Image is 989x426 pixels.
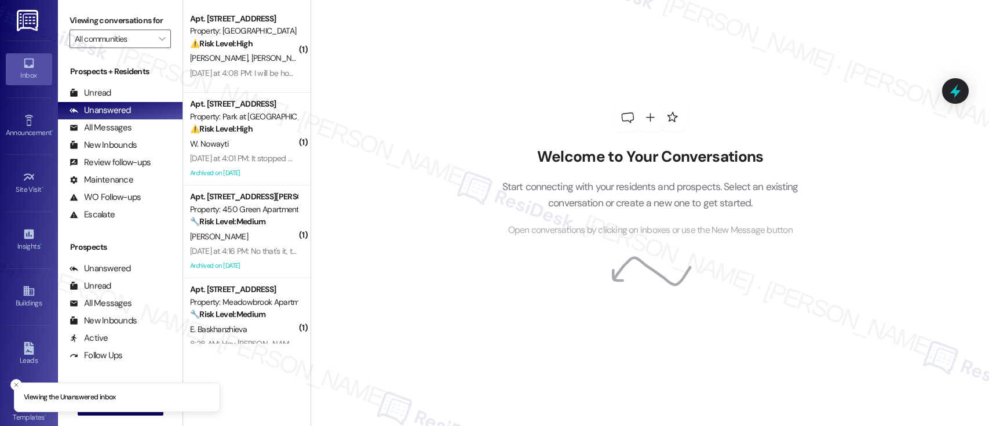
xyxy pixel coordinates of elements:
[190,13,297,25] div: Apt. [STREET_ADDRESS]
[484,179,816,212] p: Start connecting with your residents and prospects. Select an existing conversation or create a n...
[190,203,297,216] div: Property: 450 Green Apartments
[70,12,171,30] label: Viewing conversations for
[6,168,52,199] a: Site Visit •
[190,153,550,163] div: [DATE] at 4:01 PM: It stopped but it comes and goes in different times. We don't know when it wil...
[190,38,253,49] strong: ⚠️ Risk Level: High
[190,25,297,37] div: Property: [GEOGRAPHIC_DATA]
[70,174,133,186] div: Maintenance
[70,263,131,275] div: Unanswered
[6,53,52,85] a: Inbox
[70,156,151,169] div: Review follow-ups
[75,30,152,48] input: All communities
[190,283,297,296] div: Apt. [STREET_ADDRESS]
[10,379,22,391] button: Close toast
[40,241,42,249] span: •
[6,281,52,312] a: Buildings
[190,191,297,203] div: Apt. [STREET_ADDRESS][PERSON_NAME]
[52,127,53,135] span: •
[70,332,108,344] div: Active
[42,184,43,192] span: •
[189,166,298,180] div: Archived on [DATE]
[58,65,183,78] div: Prospects + Residents
[190,53,251,63] span: [PERSON_NAME]
[190,216,265,227] strong: 🔧 Risk Level: Medium
[70,297,132,310] div: All Messages
[190,139,228,149] span: W. Nowayti
[58,241,183,253] div: Prospects
[190,111,297,123] div: Property: Park at [GEOGRAPHIC_DATA]
[24,392,116,403] p: Viewing the Unanswered inbox
[70,139,137,151] div: New Inbounds
[70,87,111,99] div: Unread
[190,246,482,256] div: [DATE] at 4:16 PM: No that's it, thank you so much [PERSON_NAME]. We appreciate you.
[70,349,123,362] div: Follow Ups
[6,338,52,370] a: Leads
[190,231,248,242] span: [PERSON_NAME]
[70,104,131,116] div: Unanswered
[190,98,297,110] div: Apt. [STREET_ADDRESS]
[508,223,793,238] span: Open conversations by clicking on inboxes or use the New Message button
[484,148,816,166] h2: Welcome to Your Conversations
[45,412,46,420] span: •
[190,123,253,134] strong: ⚠️ Risk Level: High
[17,10,41,31] img: ResiDesk Logo
[189,258,298,273] div: Archived on [DATE]
[70,191,141,203] div: WO Follow-ups
[190,338,680,349] div: 8:28 AM: Hey [PERSON_NAME], we appreciate your text! We'll be back at 11AM to help you out. If it...
[190,309,265,319] strong: 🔧 Risk Level: Medium
[70,122,132,134] div: All Messages
[70,209,115,221] div: Escalate
[251,53,309,63] span: [PERSON_NAME]
[6,224,52,256] a: Insights •
[190,296,297,308] div: Property: Meadowbrook Apartments
[70,280,111,292] div: Unread
[190,324,247,334] span: E. Baskhanzhieva
[70,315,137,327] div: New Inbounds
[159,34,165,43] i: 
